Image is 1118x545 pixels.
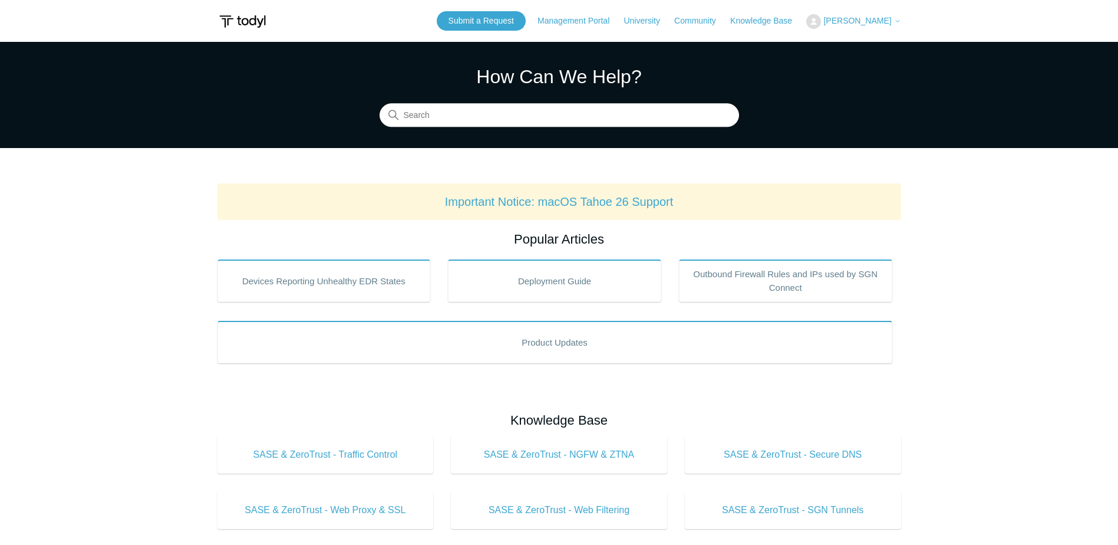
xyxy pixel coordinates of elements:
span: SASE & ZeroTrust - Traffic Control [235,448,416,462]
a: Outbound Firewall Rules and IPs used by SGN Connect [679,260,892,302]
span: [PERSON_NAME] [823,16,891,25]
a: SASE & ZeroTrust - Web Filtering [451,491,667,529]
button: [PERSON_NAME] [806,14,901,29]
a: Product Updates [217,321,892,363]
h2: Popular Articles [217,229,901,249]
a: Community [674,15,728,27]
span: SASE & ZeroTrust - NGFW & ZTNA [469,448,649,462]
span: SASE & ZeroTrust - Web Filtering [469,503,649,517]
a: SASE & ZeroTrust - NGFW & ZTNA [451,436,667,474]
a: SASE & ZeroTrust - Secure DNS [685,436,901,474]
a: SASE & ZeroTrust - Traffic Control [217,436,434,474]
a: SASE & ZeroTrust - Web Proxy & SSL [217,491,434,529]
a: Deployment Guide [448,260,661,302]
span: SASE & ZeroTrust - SGN Tunnels [703,503,883,517]
a: Submit a Request [437,11,526,31]
a: Knowledge Base [730,15,804,27]
img: Todyl Support Center Help Center home page [217,11,268,32]
a: Devices Reporting Unhealthy EDR States [217,260,431,302]
h1: How Can We Help? [380,63,739,91]
a: SASE & ZeroTrust - SGN Tunnels [685,491,901,529]
a: Important Notice: macOS Tahoe 26 Support [445,195,674,208]
span: SASE & ZeroTrust - Web Proxy & SSL [235,503,416,517]
span: SASE & ZeroTrust - Secure DNS [703,448,883,462]
input: Search [380,104,739,127]
h2: Knowledge Base [217,411,901,430]
a: Management Portal [537,15,621,27]
a: University [624,15,671,27]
